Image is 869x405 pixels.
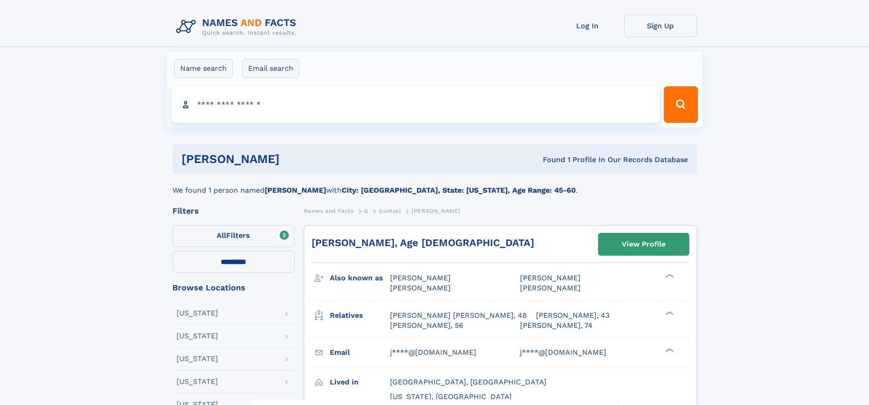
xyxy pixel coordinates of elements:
[520,321,593,331] a: [PERSON_NAME], 74
[390,274,451,282] span: [PERSON_NAME]
[330,270,390,286] h3: Also known as
[379,208,401,214] span: Guntzel
[520,274,581,282] span: [PERSON_NAME]
[390,378,546,386] span: [GEOGRAPHIC_DATA], [GEOGRAPHIC_DATA]
[174,59,233,78] label: Name search
[265,186,326,195] b: [PERSON_NAME]
[172,86,660,123] input: search input
[312,237,534,248] a: [PERSON_NAME], Age [DEMOGRAPHIC_DATA]
[177,355,218,363] div: [US_STATE]
[364,208,369,214] span: G
[304,205,354,216] a: Names and Facts
[379,205,401,216] a: Guntzel
[172,207,295,215] div: Filters
[342,186,576,195] b: City: [GEOGRAPHIC_DATA], State: [US_STATE], Age Range: 45-60
[390,321,463,331] a: [PERSON_NAME], 56
[551,15,624,37] a: Log In
[177,310,218,317] div: [US_STATE]
[390,284,451,292] span: [PERSON_NAME]
[390,310,527,321] a: [PERSON_NAME] [PERSON_NAME], 48
[330,345,390,360] h3: Email
[182,153,411,165] h1: [PERSON_NAME]
[664,86,697,123] button: Search Button
[663,347,674,353] div: ❯
[622,234,666,255] div: View Profile
[217,231,226,240] span: All
[172,225,295,247] label: Filters
[172,174,697,196] div: We found 1 person named with .
[172,15,304,39] img: Logo Names and Facts
[330,308,390,323] h3: Relatives
[598,233,689,255] a: View Profile
[663,310,674,316] div: ❯
[624,15,697,37] a: Sign Up
[177,378,218,385] div: [US_STATE]
[536,310,609,321] a: [PERSON_NAME], 43
[411,208,460,214] span: [PERSON_NAME]
[177,332,218,340] div: [US_STATE]
[172,284,295,292] div: Browse Locations
[390,392,512,401] span: [US_STATE], [GEOGRAPHIC_DATA]
[242,59,299,78] label: Email search
[520,284,581,292] span: [PERSON_NAME]
[364,205,369,216] a: G
[411,155,688,165] div: Found 1 Profile In Our Records Database
[663,273,674,279] div: ❯
[330,374,390,390] h3: Lived in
